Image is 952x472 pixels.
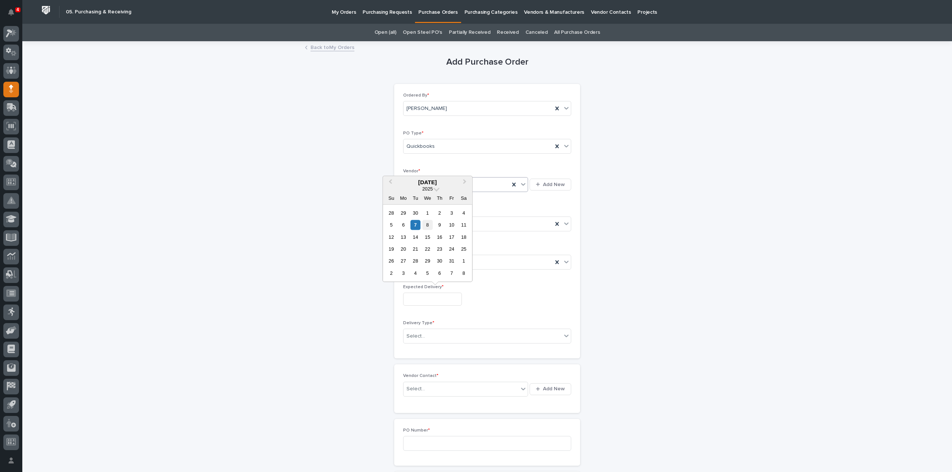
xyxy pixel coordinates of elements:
h1: Add Purchase Order [394,57,580,68]
div: Choose Friday, October 17th, 2025 [447,232,457,242]
div: month 2025-10 [385,207,470,279]
div: Choose Monday, September 29th, 2025 [398,208,408,218]
span: Quickbooks [406,143,435,150]
div: Th [435,193,445,203]
div: Fr [447,193,457,203]
div: Choose Sunday, October 26th, 2025 [386,256,396,266]
div: Choose Wednesday, October 29th, 2025 [422,256,432,266]
button: Add New [530,179,571,191]
div: Select... [406,332,425,340]
div: Choose Thursday, October 23rd, 2025 [435,244,445,254]
button: Add New [530,383,571,395]
div: Choose Monday, October 27th, 2025 [398,256,408,266]
div: Choose Saturday, October 25th, 2025 [459,244,469,254]
div: Choose Friday, October 3rd, 2025 [447,208,457,218]
img: Workspace Logo [39,3,53,17]
div: Choose Tuesday, November 4th, 2025 [411,268,421,278]
div: Choose Saturday, October 11th, 2025 [459,220,469,230]
div: Choose Friday, October 10th, 2025 [447,220,457,230]
div: Sa [459,193,469,203]
div: Choose Friday, November 7th, 2025 [447,268,457,278]
div: Choose Thursday, November 6th, 2025 [435,268,445,278]
div: [DATE] [383,179,472,186]
a: Open (all) [374,24,396,41]
div: Choose Tuesday, October 7th, 2025 [411,220,421,230]
div: Choose Monday, October 13th, 2025 [398,232,408,242]
span: Vendor Contact [403,374,438,378]
div: Choose Wednesday, October 15th, 2025 [422,232,432,242]
span: Ordered By [403,93,429,98]
div: Choose Tuesday, October 14th, 2025 [411,232,421,242]
a: Partially Received [449,24,490,41]
span: PO Number [403,428,430,433]
span: Vendor [403,169,420,173]
span: 2025 [422,186,432,192]
div: Select... [406,385,425,393]
div: Choose Sunday, October 12th, 2025 [386,232,396,242]
div: Su [386,193,396,203]
div: Choose Saturday, November 8th, 2025 [459,268,469,278]
p: 4 [16,7,19,12]
div: Choose Wednesday, October 8th, 2025 [422,220,432,230]
a: Canceled [525,24,548,41]
div: Choose Wednesday, October 22nd, 2025 [422,244,432,254]
button: Notifications [3,4,19,20]
div: Mo [398,193,408,203]
span: [PERSON_NAME] [406,105,447,113]
div: Notifications4 [9,9,19,21]
div: We [422,193,432,203]
a: All Purchase Orders [554,24,600,41]
div: Choose Sunday, September 28th, 2025 [386,208,396,218]
div: Choose Thursday, October 16th, 2025 [435,232,445,242]
span: Delivery Type [403,321,434,325]
div: Choose Wednesday, November 5th, 2025 [422,268,432,278]
div: Choose Friday, October 31st, 2025 [447,256,457,266]
div: Choose Tuesday, September 30th, 2025 [411,208,421,218]
div: Choose Wednesday, October 1st, 2025 [422,208,432,218]
span: Add New [543,385,565,392]
a: Back toMy Orders [311,43,354,51]
div: Choose Sunday, October 19th, 2025 [386,244,396,254]
div: Choose Sunday, November 2nd, 2025 [386,268,396,278]
div: Choose Saturday, November 1st, 2025 [459,256,469,266]
div: Choose Saturday, October 4th, 2025 [459,208,469,218]
a: Open Steel PO's [403,24,442,41]
div: Choose Friday, October 24th, 2025 [447,244,457,254]
h2: 05. Purchasing & Receiving [66,9,131,15]
span: Expected Delivery [403,285,444,289]
div: Choose Tuesday, October 28th, 2025 [411,256,421,266]
div: Choose Tuesday, October 21st, 2025 [411,244,421,254]
div: Choose Sunday, October 5th, 2025 [386,220,396,230]
span: Add New [543,181,565,188]
button: Next Month [460,177,472,189]
div: Choose Thursday, October 9th, 2025 [435,220,445,230]
span: PO Type [403,131,424,136]
a: Received [497,24,519,41]
div: Choose Thursday, October 2nd, 2025 [435,208,445,218]
div: Choose Monday, October 20th, 2025 [398,244,408,254]
div: Choose Thursday, October 30th, 2025 [435,256,445,266]
div: Tu [411,193,421,203]
div: Choose Monday, November 3rd, 2025 [398,268,408,278]
button: Previous Month [384,177,396,189]
div: Choose Saturday, October 18th, 2025 [459,232,469,242]
div: Choose Monday, October 6th, 2025 [398,220,408,230]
